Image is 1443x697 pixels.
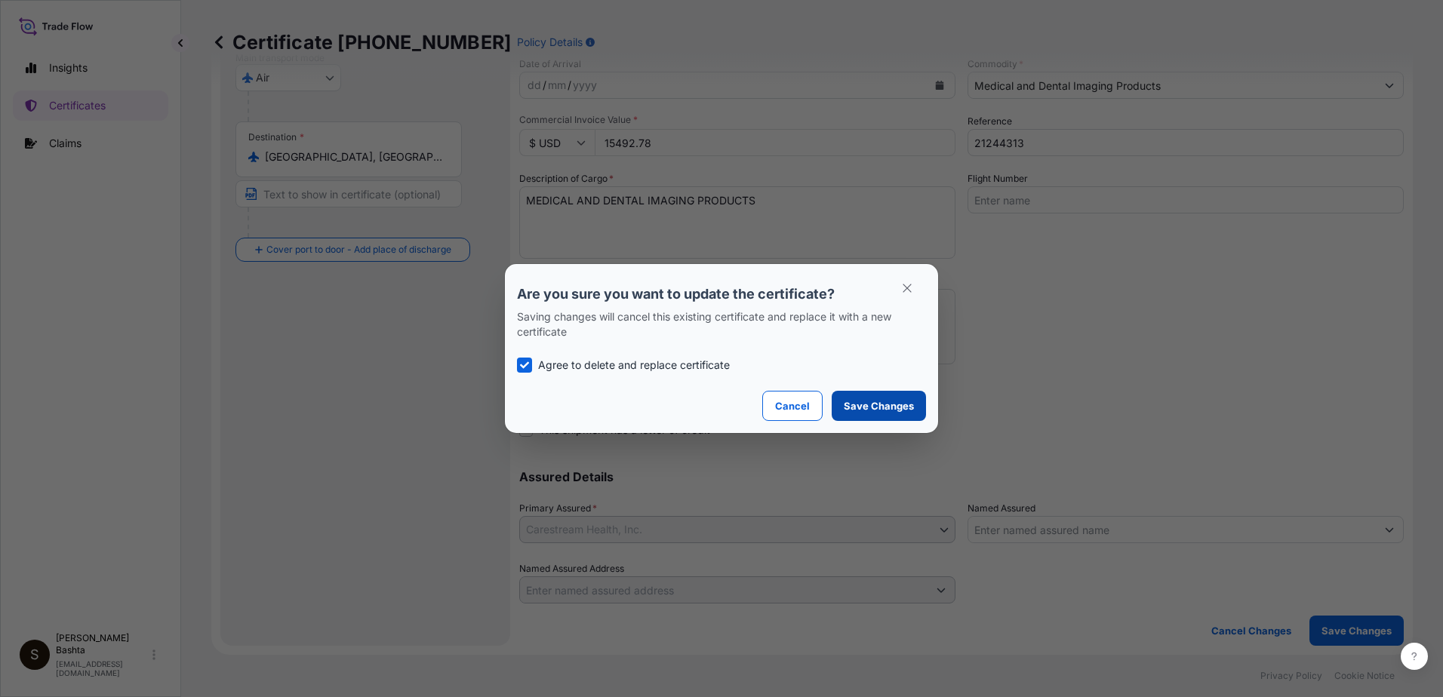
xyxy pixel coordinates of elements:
p: Are you sure you want to update the certificate? [517,285,926,303]
p: Save Changes [844,398,914,413]
p: Cancel [775,398,810,413]
button: Save Changes [832,391,926,421]
p: Saving changes will cancel this existing certificate and replace it with a new certificate [517,309,926,339]
p: Agree to delete and replace certificate [538,358,730,373]
button: Cancel [762,391,823,421]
